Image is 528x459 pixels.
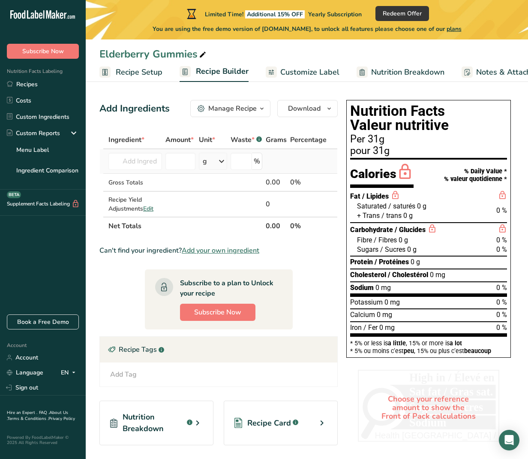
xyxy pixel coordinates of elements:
span: / Glucides [395,226,426,234]
span: 0 % [496,245,507,254]
span: 0 % [496,323,507,332]
span: Recipe Card [247,417,291,429]
div: * 5% ou moins c’est , 15% ou plus c’est [350,348,507,354]
span: Edit [143,205,153,213]
span: Additional 15% OFF [245,10,305,18]
div: Subscribe to a plan to Unlock your recipe [180,278,276,299]
div: Manage Recipe [208,103,257,114]
span: 0 mg [379,323,395,332]
div: 0% [290,177,327,187]
button: Redeem Offer [375,6,429,21]
h1: Nutrition Facts Valeur nutritive [350,104,507,133]
span: / Fibres [374,236,397,244]
div: Gross Totals [108,178,162,187]
span: / Lipides [362,192,389,200]
button: Subscribe Now [180,304,255,321]
span: Download [288,103,321,114]
a: Language [7,365,43,380]
span: Customize Label [280,66,339,78]
div: Custom Reports [7,129,60,138]
span: 0 g [411,258,420,266]
span: 0 g [407,245,417,254]
span: 0 g [399,236,408,244]
a: Book a Free Demo [7,314,79,329]
section: * 5% or less is , 15% or more is [350,337,507,354]
span: Ingredient [108,135,144,145]
span: 0 mg [384,298,400,306]
div: Powered By FoodLabelMaker © 2025 All Rights Reserved [7,435,79,445]
span: a little [388,340,406,347]
th: Net Totals [107,217,264,235]
span: / trans [381,211,402,220]
span: Recipe Builder [196,66,249,77]
span: Sodium [350,284,374,292]
span: Nutrition Breakdown [371,66,444,78]
span: / Sucres [380,245,405,254]
th: 0.00 [264,217,288,235]
input: Add Ingredient [108,153,162,170]
div: BETA [7,191,21,198]
button: Manage Recipe [190,100,270,117]
a: Customize Label [266,63,339,82]
div: % Daily Value * % valeur quotidienne * [444,168,507,183]
span: Add your own ingredient [182,245,259,256]
span: 0 % [496,236,507,244]
div: Add Tag [110,369,137,380]
th: 0% [288,217,328,235]
span: a lot [450,340,462,347]
div: Can't find your ingredient? [99,245,338,256]
span: You are using the free demo version of [DOMAIN_NAME], to unlock all features please choose one of... [153,24,462,33]
span: Grams [266,135,287,145]
a: Nutrition Breakdown [357,63,444,82]
span: Recipe Setup [116,66,162,78]
span: 0 mg [377,311,392,319]
span: Yearly Subscription [308,10,362,18]
span: / saturés [388,202,415,210]
div: Per 31g [350,134,507,145]
span: Fat [350,192,360,200]
div: pour 31g [350,146,507,156]
a: Recipe Builder [180,62,249,82]
span: Subscribe Now [22,47,64,56]
a: About Us . [7,410,68,422]
span: 0 % [496,311,507,319]
a: Recipe Setup [99,63,162,82]
div: Open Intercom Messenger [499,430,519,450]
span: 0 mg [375,284,391,292]
div: 0 [266,199,287,209]
span: / Fer [363,323,378,332]
span: Subscribe Now [194,307,241,317]
span: Percentage [290,135,327,145]
div: Recipe Yield Adjustments [108,195,162,213]
span: Amount [165,135,194,145]
span: Protein [350,258,373,266]
span: beaucoup [464,347,491,354]
div: 0.00 [266,177,287,187]
span: Sugars [357,245,378,254]
span: 0 % [496,284,507,292]
a: Privacy Policy [48,416,75,422]
span: Cholesterol [350,271,386,279]
div: Elderberry Gummies [99,46,208,62]
div: Recipe Tags [100,337,337,362]
span: Carbohydrate [350,226,393,234]
div: Waste [231,135,262,145]
div: Add Ingredients [99,102,170,116]
a: Terms & Conditions . [7,416,48,422]
div: Calories [350,163,414,188]
span: Nutrition Breakdown [123,411,185,435]
span: Fibre [357,236,372,244]
span: Potassium [350,298,383,306]
div: Choose your reference amount to show the Front of Pack calculations [358,370,499,445]
span: 0 g [417,202,426,210]
span: Iron [350,323,362,332]
a: FAQ . [39,410,49,416]
span: / Protéines [375,258,409,266]
span: peu [404,347,414,354]
button: Download [277,100,338,117]
span: / Cholestérol [388,271,428,279]
span: 0 g [403,211,413,220]
span: + Trans [357,211,380,220]
a: Hire an Expert . [7,410,37,416]
button: Subscribe Now [7,44,79,59]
